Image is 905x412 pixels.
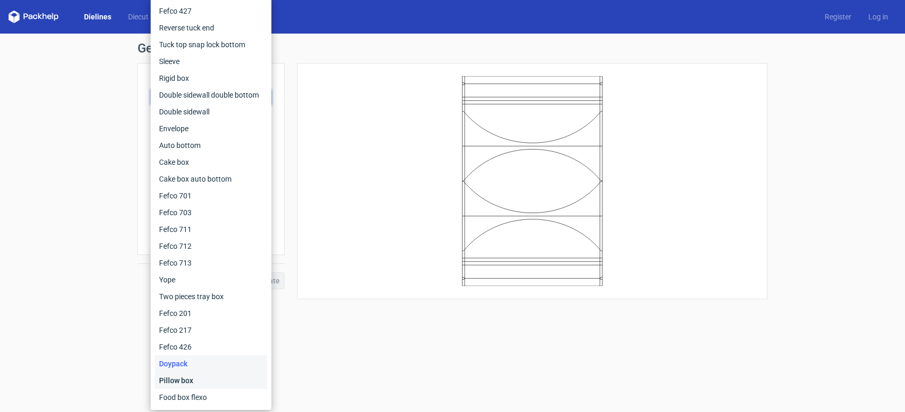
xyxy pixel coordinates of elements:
div: Reverse tuck end [155,19,267,36]
div: Envelope [155,120,267,137]
div: Food box flexo [155,389,267,406]
div: Fefco 711 [155,221,267,238]
div: Tuck top snap lock bottom [155,36,267,53]
div: Double sidewall [155,103,267,120]
div: Cake box auto bottom [155,171,267,187]
div: Pillow box [155,372,267,389]
div: Two pieces tray box [155,288,267,305]
div: Auto bottom [155,137,267,154]
div: Double sidewall double bottom [155,87,267,103]
div: Cake box [155,154,267,171]
div: Fefco 426 [155,339,267,355]
a: Log in [860,12,897,22]
div: Fefco 701 [155,187,267,204]
a: Diecut layouts [120,12,183,22]
div: Fefco 201 [155,305,267,322]
div: Sleeve [155,53,267,70]
a: Dielines [76,12,120,22]
div: Rigid box [155,70,267,87]
div: Fefco 712 [155,238,267,255]
div: Fefco 217 [155,322,267,339]
div: Fefco 427 [155,3,267,19]
h1: Generate new dieline [138,42,767,55]
div: Fefco 713 [155,255,267,271]
div: Yope [155,271,267,288]
div: Fefco 703 [155,204,267,221]
a: Register [816,12,860,22]
div: Doypack [155,355,267,372]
